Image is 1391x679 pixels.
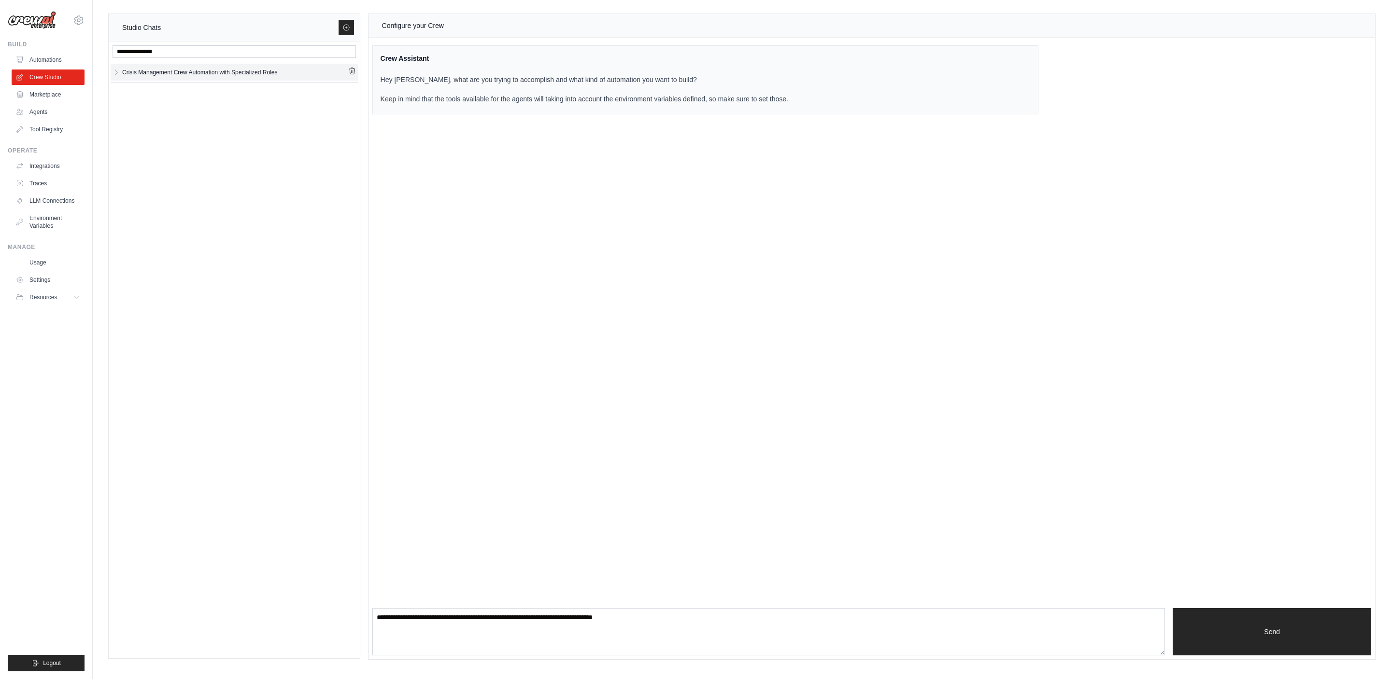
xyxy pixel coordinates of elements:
a: Settings [12,272,85,288]
div: Studio Chats [122,22,161,33]
a: Environment Variables [12,210,85,234]
div: Manage [8,243,85,251]
span: Resources [29,293,57,301]
a: Crew Studio [12,69,85,85]
div: Crew Assistant [381,54,788,63]
div: Crisis Management Crew Automation with Specialized Roles [122,68,277,77]
a: Usage [12,255,85,270]
p: Hey [PERSON_NAME], what are you trying to accomplish and what kind of automation you want to buil... [381,75,788,104]
a: Integrations [12,158,85,174]
a: Tool Registry [12,122,85,137]
div: Build [8,41,85,48]
a: Traces [12,176,85,191]
img: Logo [8,11,56,29]
a: Marketplace [12,87,85,102]
button: Send [1173,608,1371,655]
button: Logout [8,655,85,671]
span: Logout [43,659,61,667]
div: Configure your Crew [382,20,444,31]
a: Crisis Management Crew Automation with Specialized Roles [120,66,348,79]
button: Resources [12,290,85,305]
a: Agents [12,104,85,120]
a: LLM Connections [12,193,85,208]
a: Automations [12,52,85,68]
div: Operate [8,147,85,154]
